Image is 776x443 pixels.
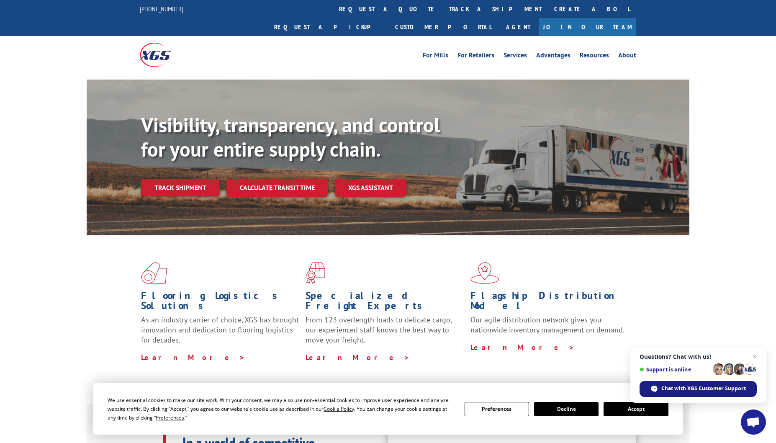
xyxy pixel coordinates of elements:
a: XGS ASSISTANT [335,179,406,197]
span: Preferences [156,414,184,421]
button: Preferences [465,402,529,416]
span: Chat with XGS Customer Support [640,381,757,397]
a: Learn More > [141,353,245,362]
span: Questions? Chat with us! [640,353,757,360]
div: We use essential cookies to make our site work. With your consent, we may also use non-essential ... [108,396,454,422]
a: Learn More > [306,353,410,362]
a: Learn More > [470,343,575,352]
a: Resources [580,52,609,61]
a: Services [504,52,527,61]
a: Customer Portal [389,18,498,36]
a: Advantages [536,52,570,61]
a: Request a pickup [268,18,389,36]
a: About [618,52,636,61]
h1: Flagship Distribution Model [470,291,629,315]
a: Agent [498,18,539,36]
img: xgs-icon-focused-on-flooring-red [306,262,325,284]
a: Track shipment [141,179,220,196]
button: Accept [604,402,668,416]
img: xgs-icon-total-supply-chain-intelligence-red [141,262,167,284]
img: xgs-icon-flagship-distribution-model-red [470,262,499,284]
a: [PHONE_NUMBER] [140,5,183,13]
span: Cookie Policy [324,405,354,412]
div: Cookie Consent Prompt [93,383,683,435]
span: Our agile distribution network gives you nationwide inventory management on demand. [470,315,624,335]
b: Visibility, transparency, and control for your entire supply chain. [141,112,440,162]
a: For Mills [423,52,448,61]
span: Chat with XGS Customer Support [661,385,746,392]
a: For Retailers [457,52,494,61]
h1: Flooring Logistics Solutions [141,291,299,315]
button: Decline [534,402,599,416]
a: Open chat [741,410,766,435]
a: Calculate transit time [226,179,328,197]
span: As an industry carrier of choice, XGS has brought innovation and dedication to flooring logistics... [141,315,299,345]
span: Support is online [640,366,710,373]
a: Join Our Team [539,18,636,36]
h1: Specialized Freight Experts [306,291,464,315]
p: From 123 overlength loads to delicate cargo, our experienced staff knows the best way to move you... [306,315,464,352]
